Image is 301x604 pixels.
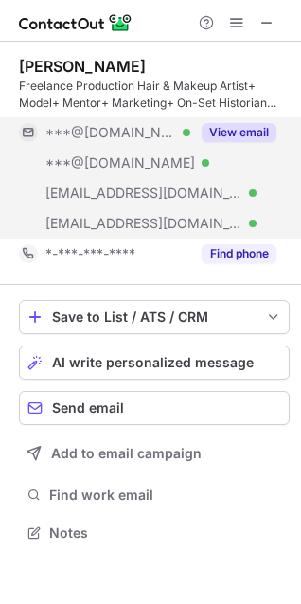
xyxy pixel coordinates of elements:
[202,244,276,263] button: Reveal Button
[52,310,257,325] div: Save to List / ATS / CRM
[19,520,290,546] button: Notes
[45,215,242,232] span: [EMAIL_ADDRESS][DOMAIN_NAME]
[19,300,290,334] button: save-profile-one-click
[19,78,290,112] div: Freelance Production Hair & Makeup Artist+ Model+ Mentor+ Marketing+ On-Set Historian (BTS)
[19,346,290,380] button: AI write personalized message
[52,355,254,370] span: AI write personalized message
[202,123,276,142] button: Reveal Button
[19,11,133,34] img: ContactOut v5.3.10
[49,524,282,542] span: Notes
[19,57,146,76] div: [PERSON_NAME]
[51,446,202,461] span: Add to email campaign
[19,436,290,471] button: Add to email campaign
[45,185,242,202] span: [EMAIL_ADDRESS][DOMAIN_NAME]
[52,400,124,416] span: Send email
[49,487,282,504] span: Find work email
[19,482,290,508] button: Find work email
[45,154,195,171] span: ***@[DOMAIN_NAME]
[19,391,290,425] button: Send email
[45,124,176,141] span: ***@[DOMAIN_NAME]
